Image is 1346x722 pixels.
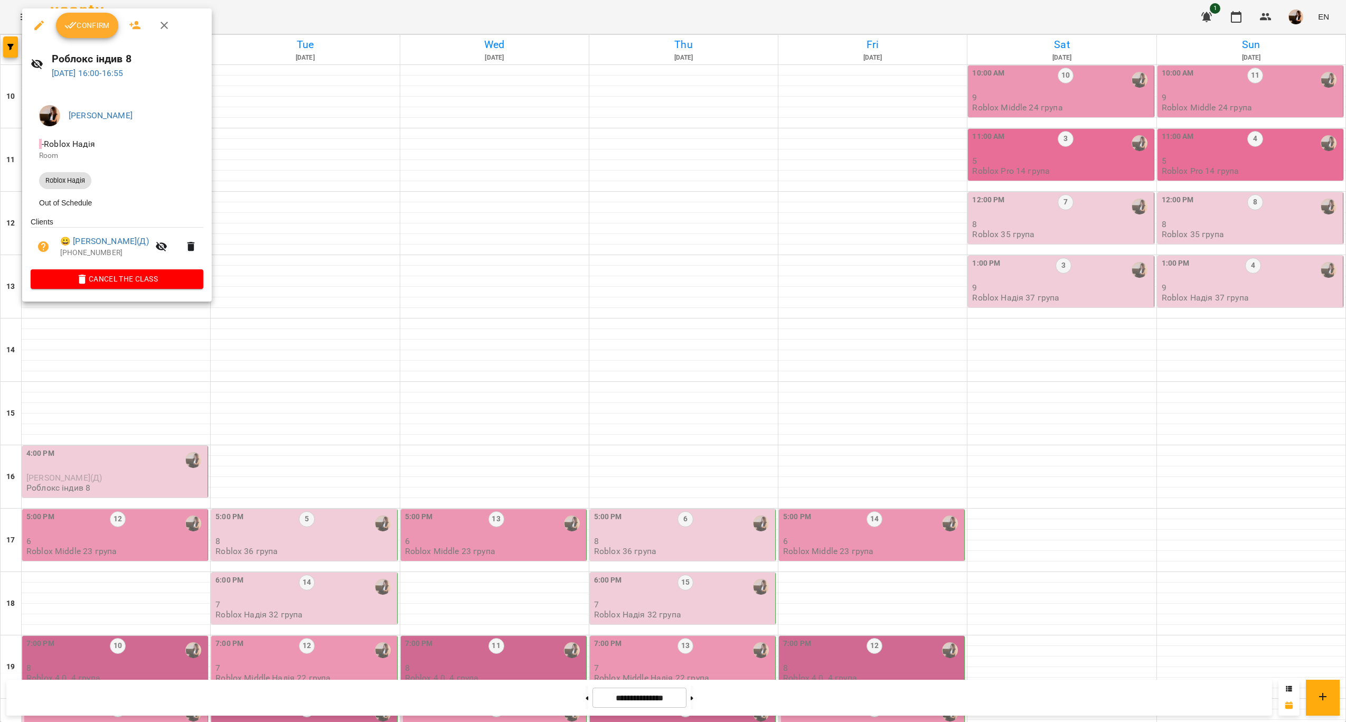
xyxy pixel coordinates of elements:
[39,151,195,161] p: Room
[39,176,91,185] span: Roblox Надія
[52,68,124,78] a: [DATE] 16:00-16:55
[60,235,149,248] a: 😀 [PERSON_NAME](Д)
[56,13,118,38] button: Confirm
[39,105,60,126] img: f1c8304d7b699b11ef2dd1d838014dff.jpg
[31,217,203,269] ul: Clients
[52,51,204,67] h6: Роблокс індив 8
[31,269,203,288] button: Cancel the class
[64,19,110,32] span: Confirm
[31,234,56,259] button: Unpaid. Bill the attendance?
[60,248,149,258] p: [PHONE_NUMBER]
[69,110,133,120] a: [PERSON_NAME]
[39,139,97,149] span: - Roblox Надія
[31,193,203,212] li: Out of Schedule
[39,273,195,285] span: Cancel the class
